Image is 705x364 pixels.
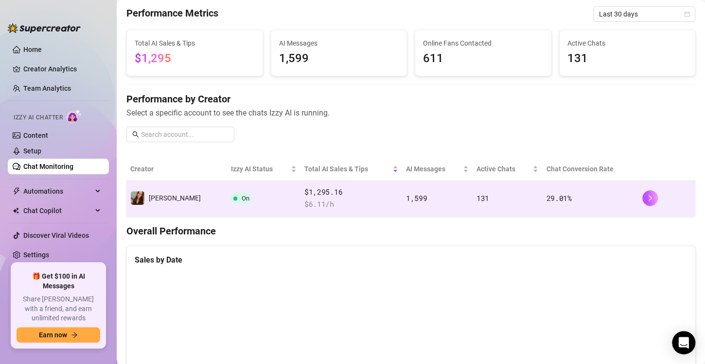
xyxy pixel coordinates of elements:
span: thunderbolt [13,187,20,195]
span: $1,295 [135,51,171,65]
th: Total AI Sales & Tips [300,158,402,181]
span: Active Chats [476,164,531,174]
a: Content [23,132,48,139]
div: Open Intercom Messenger [672,331,695,354]
span: Share [PERSON_NAME] with a friend, and earn unlimited rewards [17,295,100,323]
span: 131 [476,193,489,203]
span: AI Messages [406,164,461,174]
a: Team Analytics [23,84,71,92]
span: Automations [23,183,92,199]
img: Madeline [131,191,144,205]
img: logo-BBDzfeDw.svg [8,23,81,33]
span: 🎁 Get $100 in AI Messages [17,272,100,291]
span: Izzy AI Status [230,164,288,174]
span: Select a specific account to see the chats Izzy AI is running. [126,107,695,119]
span: Chat Copilot [23,203,92,218]
span: Active Chats [567,38,687,49]
span: Online Fans Contacted [423,38,543,49]
a: Chat Monitoring [23,163,73,170]
span: AI Messages [279,38,399,49]
h4: Performance by Creator [126,92,695,106]
span: $ 6.11 /h [304,199,398,210]
span: Total AI Sales & Tips [135,38,255,49]
a: Discover Viral Videos [23,232,89,239]
h4: Performance Metrics [126,6,218,22]
span: On [241,195,249,202]
span: right [647,195,653,201]
span: [PERSON_NAME] [149,194,201,202]
span: Total AI Sales & Tips [304,164,390,174]
a: Home [23,46,42,53]
span: Last 30 days [599,7,689,21]
span: 1,599 [279,50,399,68]
th: AI Messages [402,158,473,181]
a: Settings [23,251,49,259]
span: 1,599 [406,193,427,203]
button: right [642,190,658,206]
th: Active Chats [473,158,543,181]
button: Earn nowarrow-right [17,327,100,343]
img: AI Chatter [67,109,82,123]
span: 29.01 % [546,193,571,203]
span: 131 [567,50,687,68]
span: 611 [423,50,543,68]
img: Chat Copilot [13,207,19,214]
span: arrow-right [71,331,78,338]
th: Creator [126,158,227,181]
input: Search account... [141,129,229,140]
a: Setup [23,147,41,155]
th: Izzy AI Status [227,158,300,181]
h4: Overall Performance [126,224,695,238]
th: Chat Conversion Rate [542,158,638,181]
span: search [132,131,139,138]
div: Sales by Date [135,254,687,266]
span: Earn now [39,331,67,339]
span: calendar [684,11,690,17]
a: Creator Analytics [23,61,101,77]
span: $1,295.16 [304,186,398,198]
span: Izzy AI Chatter [14,113,63,122]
